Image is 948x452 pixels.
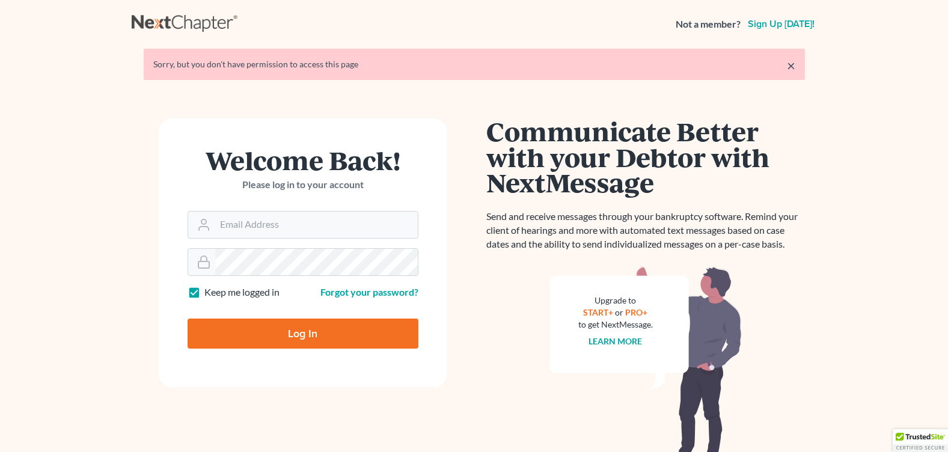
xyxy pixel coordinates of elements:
[625,307,647,317] a: PRO+
[188,147,418,173] h1: Welcome Back!
[188,319,418,349] input: Log In
[583,307,613,317] a: START+
[486,210,805,251] p: Send and receive messages through your bankruptcy software. Remind your client of hearings and mo...
[486,118,805,195] h1: Communicate Better with your Debtor with NextMessage
[589,336,642,346] a: Learn more
[188,178,418,192] p: Please log in to your account
[893,429,948,452] div: TrustedSite Certified
[745,19,817,29] a: Sign up [DATE]!
[215,212,418,238] input: Email Address
[204,286,280,299] label: Keep me logged in
[578,319,653,331] div: to get NextMessage.
[578,295,653,307] div: Upgrade to
[320,286,418,298] a: Forgot your password?
[153,58,795,70] div: Sorry, but you don't have permission to access this page
[676,17,741,31] strong: Not a member?
[787,58,795,73] a: ×
[615,307,623,317] span: or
